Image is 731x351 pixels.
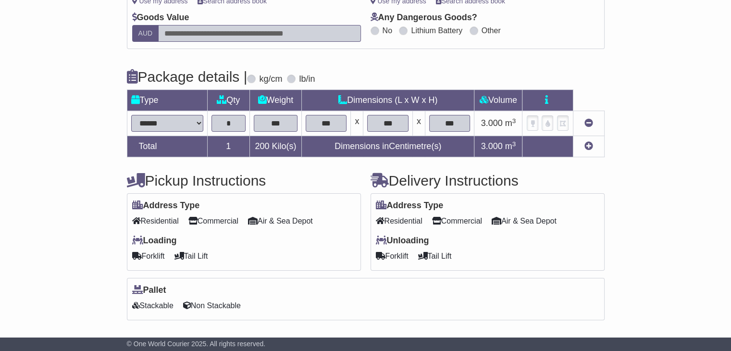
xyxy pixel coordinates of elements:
[249,136,301,157] td: Kilo(s)
[505,118,516,128] span: m
[132,236,177,246] label: Loading
[127,90,207,111] td: Type
[299,74,315,85] label: lb/in
[132,285,166,296] label: Pallet
[127,136,207,157] td: Total
[132,298,173,313] span: Stackable
[492,213,557,228] span: Air & Sea Depot
[259,74,282,85] label: kg/cm
[132,25,159,42] label: AUD
[376,213,422,228] span: Residential
[481,141,503,151] span: 3.000
[127,173,361,188] h4: Pickup Instructions
[255,141,269,151] span: 200
[371,173,605,188] h4: Delivery Instructions
[412,111,425,136] td: x
[351,111,363,136] td: x
[371,13,477,23] label: Any Dangerous Goods?
[383,26,392,35] label: No
[512,140,516,148] sup: 3
[301,136,474,157] td: Dimensions in Centimetre(s)
[207,90,249,111] td: Qty
[376,236,429,246] label: Unloading
[512,117,516,125] sup: 3
[127,340,266,348] span: © One World Courier 2025. All rights reserved.
[132,249,165,263] span: Forklift
[376,249,409,263] span: Forklift
[188,213,238,228] span: Commercial
[418,249,452,263] span: Tail Lift
[482,26,501,35] label: Other
[481,118,503,128] span: 3.000
[301,90,474,111] td: Dimensions (L x W x H)
[174,249,208,263] span: Tail Lift
[249,90,301,111] td: Weight
[474,90,522,111] td: Volume
[584,118,593,128] a: Remove this item
[183,298,241,313] span: Non Stackable
[584,141,593,151] a: Add new item
[132,13,189,23] label: Goods Value
[411,26,462,35] label: Lithium Battery
[127,69,248,85] h4: Package details |
[376,201,444,211] label: Address Type
[207,136,249,157] td: 1
[432,213,482,228] span: Commercial
[505,141,516,151] span: m
[248,213,313,228] span: Air & Sea Depot
[132,201,200,211] label: Address Type
[132,213,179,228] span: Residential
